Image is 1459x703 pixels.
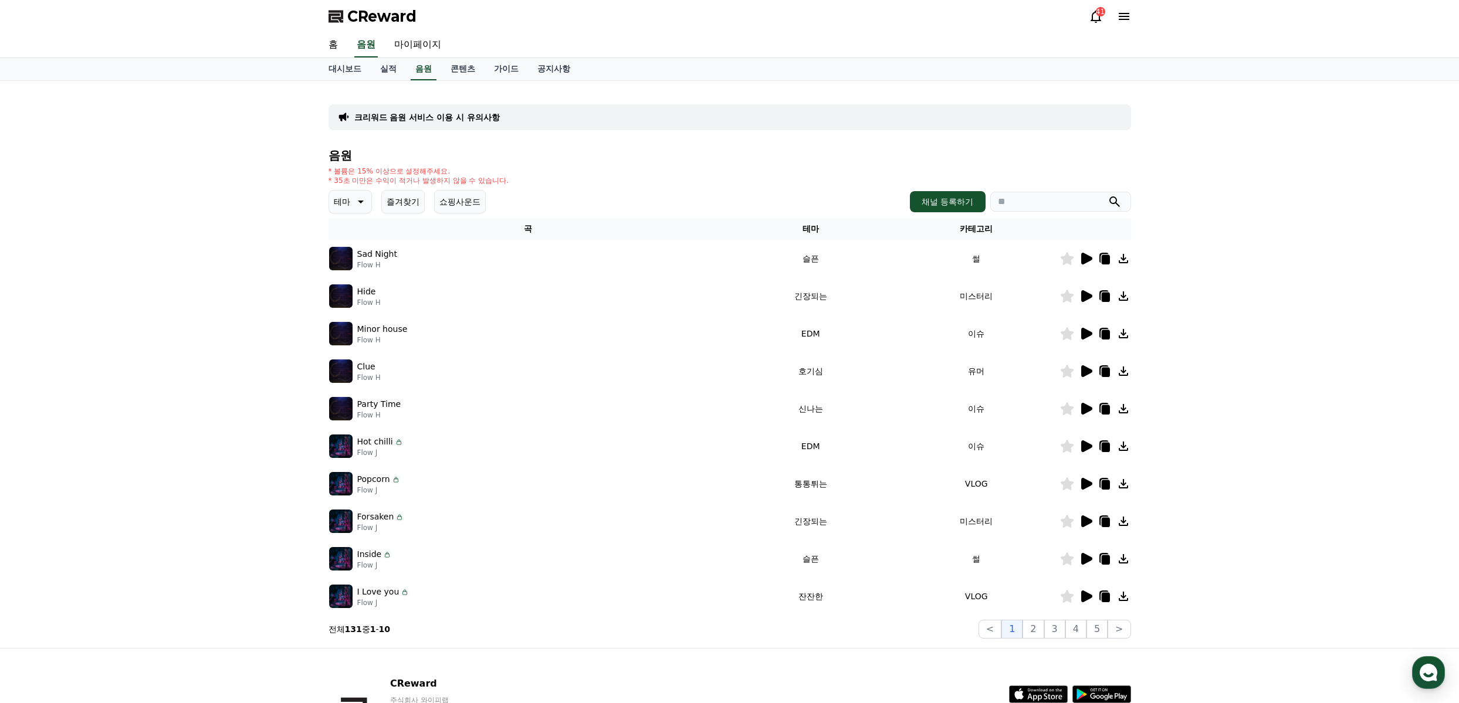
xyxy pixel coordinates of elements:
[893,502,1059,540] td: 미스터리
[357,323,408,335] p: Minor house
[357,248,397,260] p: Sad Night
[357,523,405,532] p: Flow J
[357,473,390,485] p: Popcorn
[411,58,436,80] a: 음원
[329,434,353,458] img: music
[727,352,893,390] td: 호기심
[390,677,533,691] p: CReward
[1089,9,1103,23] a: 41
[329,472,353,495] img: music
[893,427,1059,465] td: 이슈
[370,624,376,634] strong: 1
[1108,620,1130,639] button: >
[1044,620,1065,639] button: 3
[1065,620,1086,639] button: 4
[151,372,225,401] a: 설정
[329,247,353,270] img: music
[329,7,417,26] a: CReward
[357,361,375,373] p: Clue
[329,149,1131,162] h4: 음원
[329,359,353,383] img: music
[329,397,353,420] img: music
[893,352,1059,390] td: 유머
[357,260,397,270] p: Flow H
[528,58,580,80] a: 공지사항
[357,485,401,495] p: Flow J
[37,389,44,399] span: 홈
[727,540,893,578] td: 슬픈
[357,598,410,607] p: Flow J
[347,7,417,26] span: CReward
[319,58,371,80] a: 대시보드
[357,586,400,598] p: I Love you
[329,547,353,570] img: music
[727,277,893,315] td: 긴장되는
[329,284,353,308] img: music
[893,578,1059,615] td: VLOG
[357,286,376,298] p: Hide
[1086,620,1108,639] button: 5
[893,540,1059,578] td: 썰
[329,218,728,240] th: 곡
[354,111,500,123] a: 크리워드 음원 서비스 이용 시 유의사항
[357,373,381,382] p: Flow H
[357,548,382,561] p: Inside
[434,190,486,213] button: 쇼핑사운드
[319,33,347,57] a: 홈
[329,322,353,345] img: music
[893,218,1059,240] th: 카테고리
[357,298,381,307] p: Flow H
[979,620,1001,639] button: <
[357,410,401,420] p: Flow H
[727,578,893,615] td: 잔잔한
[354,33,378,57] a: 음원
[371,58,406,80] a: 실적
[727,427,893,465] td: EDM
[385,33,451,57] a: 마이페이지
[1096,7,1105,16] div: 41
[893,465,1059,502] td: VLOG
[4,372,77,401] a: 홈
[357,511,394,523] p: Forsaken
[329,167,509,176] p: * 볼륨은 15% 이상으로 설정해주세요.
[357,436,393,448] p: Hot chilli
[329,176,509,185] p: * 35초 미만은 수익이 적거나 발생하지 않을 수 있습니다.
[329,510,353,533] img: music
[357,448,404,457] p: Flow J
[381,190,425,213] button: 즐겨찾기
[727,240,893,277] td: 슬픈
[1023,620,1044,639] button: 2
[329,585,353,608] img: music
[345,624,362,634] strong: 131
[893,277,1059,315] td: 미스터리
[910,191,985,212] button: 채널 등록하기
[441,58,485,80] a: 콘텐츠
[727,218,893,240] th: 테마
[357,561,392,570] p: Flow J
[727,465,893,502] td: 통통튀는
[329,623,391,635] p: 전체 중 -
[181,389,195,399] span: 설정
[727,315,893,352] td: EDM
[893,315,1059,352] td: 이슈
[107,390,121,399] span: 대화
[357,335,408,345] p: Flow H
[893,240,1059,277] td: 썰
[329,190,372,213] button: 테마
[893,390,1059,427] td: 이슈
[1001,620,1023,639] button: 1
[334,193,350,210] p: 테마
[727,390,893,427] td: 신나는
[357,398,401,410] p: Party Time
[77,372,151,401] a: 대화
[485,58,528,80] a: 가이드
[379,624,390,634] strong: 10
[727,502,893,540] td: 긴장되는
